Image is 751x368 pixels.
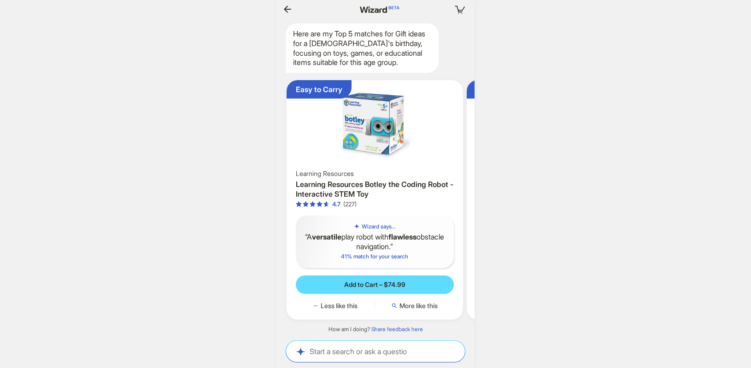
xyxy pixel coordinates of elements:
[343,200,357,208] div: (227)
[286,23,439,73] div: Here are my Top 5 matches for Gift ideas for a [DEMOGRAPHIC_DATA]'s birthday, focusing on toys, g...
[296,301,375,310] button: Less like this
[296,85,342,94] div: Easy to Carry
[312,232,341,241] b: versatile
[317,201,323,207] span: star
[323,201,329,207] span: star
[388,232,417,241] b: flawless
[287,80,463,320] div: Easy to CarryLearning Resources Botley the Coding Robot - Interactive STEM ToyLearning ResourcesL...
[303,201,309,207] span: star
[341,253,408,260] span: 41 % match for your search
[470,84,640,177] img: Kagan Addition Spinners
[332,200,340,208] div: 4.7
[362,223,396,230] h5: Wizard says...
[399,302,438,310] span: More like this
[344,280,405,289] span: Add to Cart – $74.99
[296,200,340,208] div: 4.7 out of 5 stars
[290,84,459,167] img: Learning Resources Botley the Coding Robot - Interactive STEM Toy
[296,169,354,178] span: Learning Resources
[303,232,446,251] q: A play robot with obstacle navigation.
[321,302,358,310] span: Less like this
[310,201,316,207] span: star
[375,301,454,310] button: More like this
[276,326,475,333] div: How am I doing?
[371,326,423,333] a: Share feedback here
[296,275,454,294] button: Add to Cart – $74.99
[296,201,302,207] span: star
[296,180,454,199] h3: Learning Resources Botley the Coding Robot - Interactive STEM Toy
